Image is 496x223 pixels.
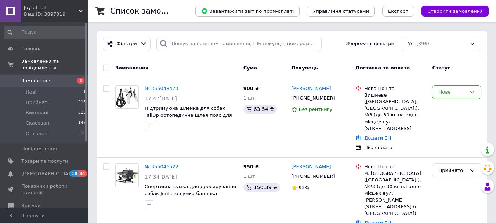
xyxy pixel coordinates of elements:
[364,85,426,92] div: Нова Пошта
[21,58,88,71] span: Замовлення та повідомлення
[26,89,36,96] span: Нові
[21,46,42,52] span: Головна
[313,8,369,14] span: Управління статусами
[364,92,426,132] div: Вишневе ([GEOGRAPHIC_DATA], [GEOGRAPHIC_DATA].), №3 (до 30 кг на одне місце): вул. [STREET_ADDRESS]
[26,120,51,126] span: Скасовані
[416,41,429,46] span: (896)
[243,164,259,169] span: 950 ₴
[116,86,138,108] img: Фото товару
[115,65,148,71] span: Замовлення
[438,167,466,175] div: Прийнято
[115,163,139,187] a: Фото товару
[78,109,86,116] span: 525
[292,85,331,92] a: [PERSON_NAME]
[432,65,450,71] span: Статус
[364,135,391,141] a: Додати ЕН
[21,78,52,84] span: Замовлення
[115,85,139,109] a: Фото товару
[243,65,257,71] span: Cума
[116,164,138,187] img: Фото товару
[292,65,318,71] span: Покупець
[243,105,277,114] div: 63.54 ₴
[307,6,375,17] button: Управління статусами
[21,202,40,209] span: Відгуки
[414,8,489,14] a: Створити замовлення
[299,185,309,190] span: 93%
[299,107,333,112] span: Без рейтингу
[21,183,68,196] span: Показники роботи компанії
[81,130,86,137] span: 10
[26,99,48,106] span: Прийняті
[145,105,232,125] a: Підтримуюча шлейка для собак TailUp ортопедична шлея пояс для задніх лап реабілітаційна чорна
[26,109,48,116] span: Виконані
[145,174,177,180] span: 17:34[DATE]
[83,89,86,96] span: 1
[70,170,78,177] span: 18
[355,65,410,71] span: Доставка та оплата
[364,163,426,170] div: Нова Пошта
[78,120,86,126] span: 147
[110,7,185,15] h1: Список замовлень
[78,99,86,106] span: 213
[364,144,426,151] div: Післяплата
[145,86,178,91] a: № 355048473
[388,8,409,14] span: Експорт
[364,170,426,217] div: м. [GEOGRAPHIC_DATA] ([GEOGRAPHIC_DATA].), №23 (до 30 кг на одне місце): вул. [PERSON_NAME][STREE...
[243,183,280,192] div: 150.39 ₴
[156,37,321,51] input: Пошук за номером замовлення, ПІБ покупця, номером телефону, Email, номером накладної
[243,173,257,179] span: 1 шт.
[24,11,88,18] div: Ваш ID: 3897319
[195,6,300,17] button: Завантажити звіт по пром-оплаті
[24,4,79,11] span: Joyful Tail
[290,172,337,181] div: [PHONE_NUMBER]
[145,96,177,101] span: 17:47[DATE]
[145,164,178,169] a: № 355046522
[78,170,87,177] span: 84
[117,40,137,47] span: Фільтри
[427,8,483,14] span: Створити замовлення
[382,6,414,17] button: Експорт
[201,8,294,14] span: Завантажити звіт по пром-оплаті
[77,78,84,84] span: 1
[21,158,68,165] span: Товари та послуги
[346,40,396,47] span: Збережені фільтри:
[21,170,76,177] span: [DEMOGRAPHIC_DATA]
[21,145,57,152] span: Повідомлення
[4,26,87,39] input: Пошук
[243,95,257,101] span: 1 шт.
[26,130,49,137] span: Оплачені
[408,40,415,47] span: Усі
[421,6,489,17] button: Створити замовлення
[290,93,337,103] div: [PHONE_NUMBER]
[292,163,331,170] a: [PERSON_NAME]
[438,89,466,96] div: Нове
[243,86,259,91] span: 900 ₴
[145,184,236,203] a: Спортивна сумка для дресирування собак JunLetu сумка бананка повідок і контейнер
